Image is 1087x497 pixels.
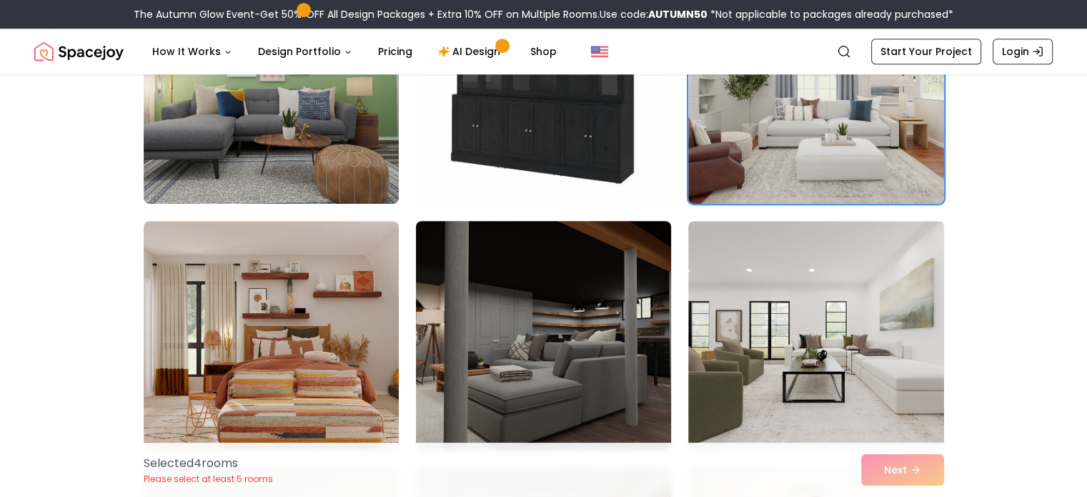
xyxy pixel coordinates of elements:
a: Spacejoy [34,37,124,66]
nav: Main [141,37,568,66]
a: Login [993,39,1053,64]
button: Design Portfolio [247,37,364,66]
nav: Global [34,29,1053,74]
p: Please select at least 5 rooms [144,473,273,485]
img: Room room-15 [688,221,943,450]
a: Pricing [367,37,424,66]
span: Use code: [600,7,708,21]
p: Selected 4 room s [144,455,273,472]
button: How It Works [141,37,244,66]
img: Room room-14 [410,215,677,456]
span: *Not applicable to packages already purchased* [708,7,953,21]
div: The Autumn Glow Event-Get 50% OFF All Design Packages + Extra 10% OFF on Multiple Rooms. [134,7,953,21]
img: United States [591,43,608,60]
a: Start Your Project [871,39,981,64]
a: AI Design [427,37,516,66]
b: AUTUMN50 [648,7,708,21]
a: Shop [519,37,568,66]
img: Spacejoy Logo [34,37,124,66]
img: Room room-13 [144,221,399,450]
